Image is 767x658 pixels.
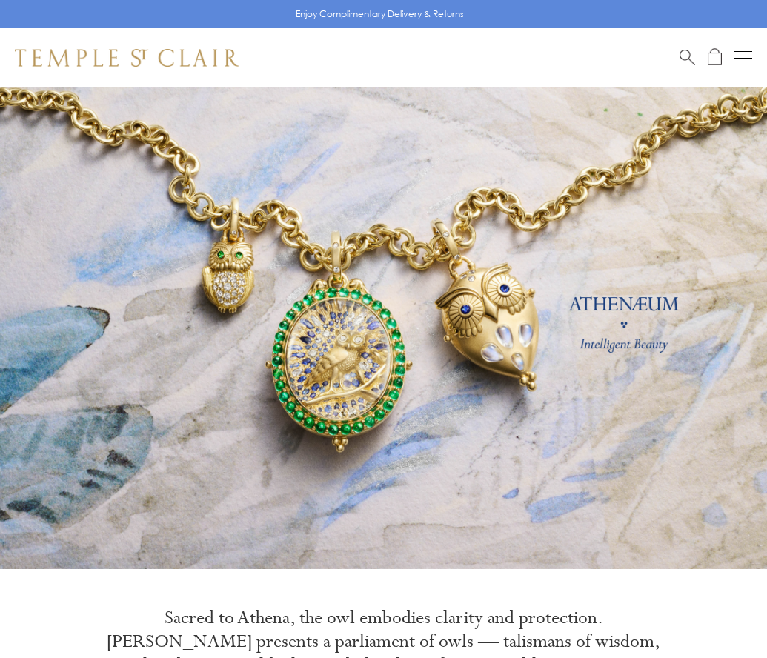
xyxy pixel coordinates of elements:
button: Open navigation [734,49,752,67]
p: Enjoy Complimentary Delivery & Returns [296,7,464,21]
a: Open Shopping Bag [708,48,722,67]
img: Temple St. Clair [15,49,239,67]
a: Search [680,48,695,67]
